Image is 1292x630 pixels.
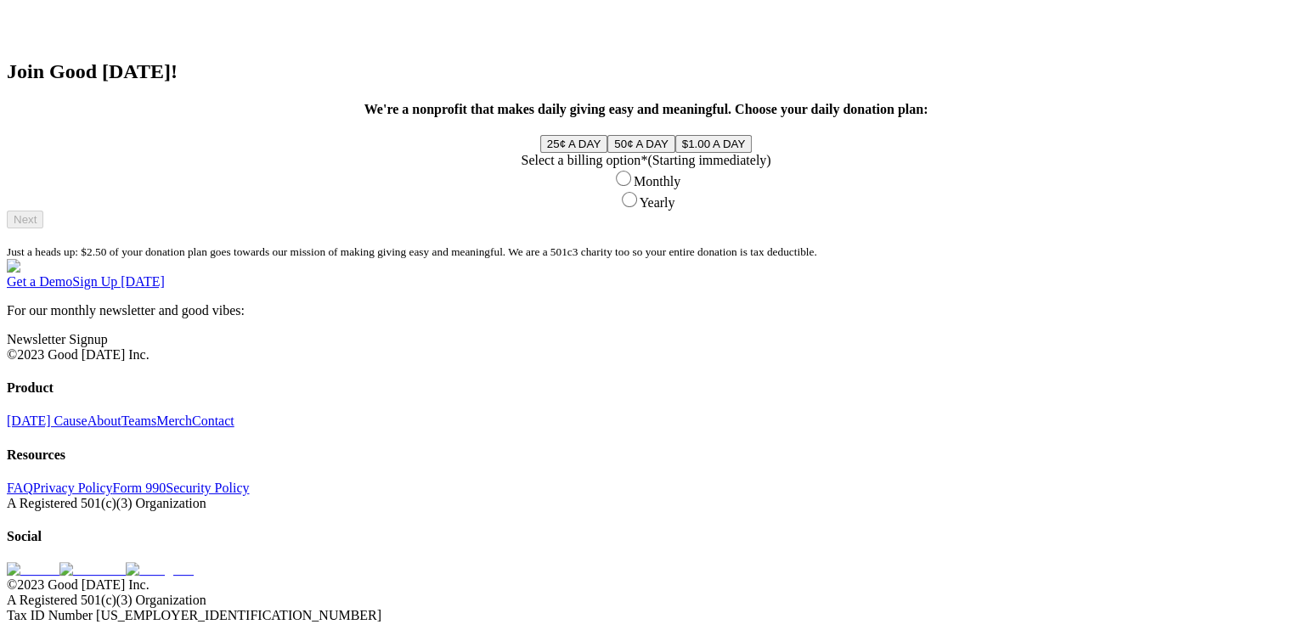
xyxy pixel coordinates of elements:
a: FAQ [7,481,33,495]
a: Privacy Policy [33,481,113,495]
img: Instagram [126,562,194,577]
input: Yearly [622,192,637,207]
a: Form 990 [113,481,166,495]
h4: Product [7,380,1285,396]
h2: Join Good [DATE]! [7,60,1285,83]
small: Just a heads up: $2.50 of your donation plan goes towards our mission of making giving easy and m... [7,245,817,258]
a: Security Policy [166,481,249,495]
div: A Registered 501(c)(3) Organization [7,496,1285,511]
img: Facebook [59,562,126,577]
a: Merch [156,413,192,428]
img: Twitter [7,562,59,577]
input: Monthly [616,171,631,186]
a: [DATE] Cause [7,413,87,428]
button: $1.00 A DAY [675,135,753,153]
a: Sign Up [DATE] [72,274,164,289]
a: About [87,413,121,428]
button: 50¢ A DAY [607,135,674,153]
label: Select a billing option [521,153,640,167]
a: Newsletter Signup [7,332,108,346]
div: ©2023 Good [DATE] Inc. [7,347,1285,363]
span: Monthly [634,174,680,188]
h4: Resources [7,447,1285,463]
span: (Starting immediately) [647,153,770,167]
button: Next [7,211,43,228]
span: Yearly [640,195,675,210]
img: GoodToday [7,259,84,274]
a: Get a Demo [7,274,72,289]
div: A Registered 501(c)(3) Organization [7,593,1285,608]
button: 25¢ A DAY [540,135,607,153]
h4: Social [7,529,1285,544]
div: ©2023 Good [DATE] Inc. [7,577,1285,593]
strong: We're a nonprofit that makes daily giving easy and meaningful. Choose your daily donation plan: [364,102,928,116]
p: For our monthly newsletter and good vibes: [7,303,1285,318]
a: Contact [192,413,234,428]
a: Teams [121,413,157,428]
div: Tax ID Number [US_EMPLOYER_IDENTIFICATION_NUMBER] [7,608,1285,623]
